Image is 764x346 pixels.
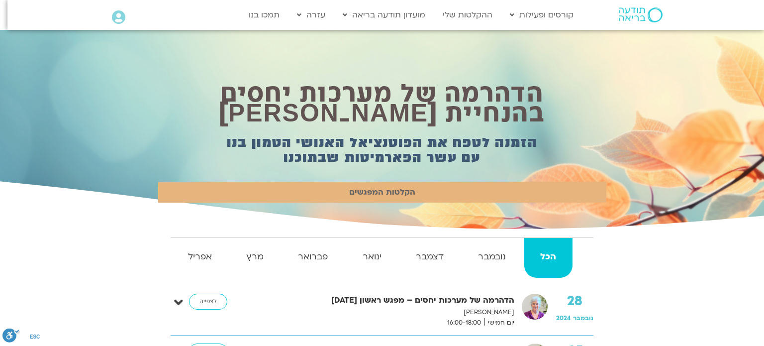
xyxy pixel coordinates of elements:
span: 2024 [556,314,571,322]
strong: אפריל [172,249,228,264]
p: [PERSON_NAME] [253,307,514,318]
a: אפריל [172,238,228,278]
span: יום חמישי [484,318,514,328]
strong: נובמבר [462,249,522,264]
a: הכל [524,238,573,278]
a: נובמבר [462,238,522,278]
a: קורסים ופעילות [505,5,578,24]
span: 16:00-18:00 [444,318,484,328]
a: לצפייה [189,294,227,310]
a: תמכו בנו [244,5,285,24]
strong: דצמבר [399,249,460,264]
a: דצמבר [399,238,460,278]
a: ינואר [346,238,397,278]
strong: הכל [524,249,573,264]
a: עזרה [292,5,330,24]
a: מועדון תודעה בריאה [338,5,430,24]
strong: הדהרמה של מערכות יחסים – מפגש ראשון [DATE] [253,294,514,307]
strong: מרץ [230,249,280,264]
img: תודעה בריאה [619,7,663,22]
a: פברואר [282,238,344,278]
strong: פברואר [282,249,344,264]
span: נובמבר [573,314,593,322]
h1: הזמנה לטפח את הפוטנציאל האנושי הטמון בנו עם עשר הפארמיטות שבתוכנו [150,135,614,165]
h2: הקלטות המפגשים [164,188,600,197]
strong: 28 [556,294,593,309]
a: מרץ [230,238,280,278]
h1: הדהרמה של מערכות יחסים בהנחיית [PERSON_NAME] [150,84,614,124]
strong: ינואר [346,249,397,264]
a: ההקלטות שלי [438,5,497,24]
